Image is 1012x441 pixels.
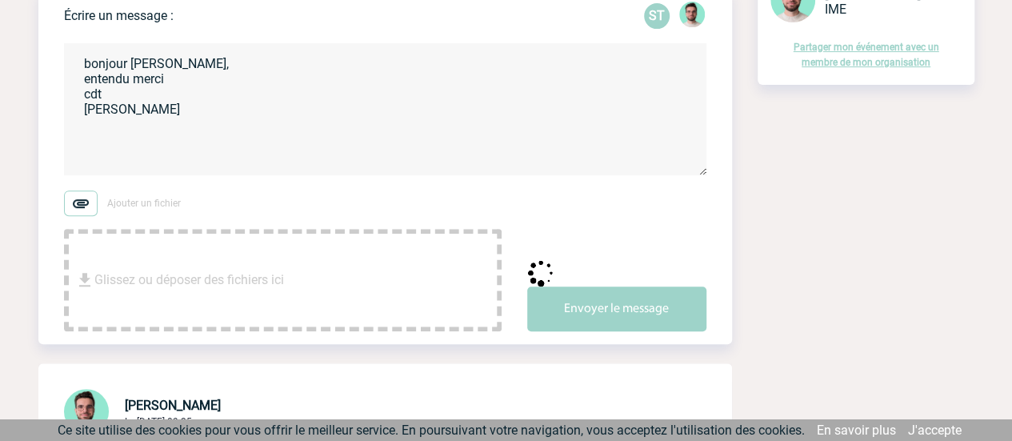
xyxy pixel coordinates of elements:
p: Écrire un message : [64,8,174,23]
a: J'accepte [908,423,962,438]
img: 121547-2.png [64,389,109,434]
span: IME [825,2,846,17]
span: Le [DATE] 09:35 [125,416,192,427]
a: En savoir plus [817,423,896,438]
span: Ajouter un fichier [107,198,181,209]
a: Partager mon événement avec un membre de mon organisation [794,42,939,68]
div: Stephanie TROUILLET [644,3,670,29]
div: Benjamin ROLAND [679,2,705,30]
span: Ce site utilise des cookies pour vous offrir le meilleur service. En poursuivant votre navigation... [58,423,805,438]
p: ST [644,3,670,29]
span: Glissez ou déposer des fichiers ici [94,240,284,320]
span: [PERSON_NAME] [125,398,221,413]
img: file_download.svg [75,271,94,290]
button: Envoyer le message [527,287,706,331]
img: 121547-2.png [679,2,705,27]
